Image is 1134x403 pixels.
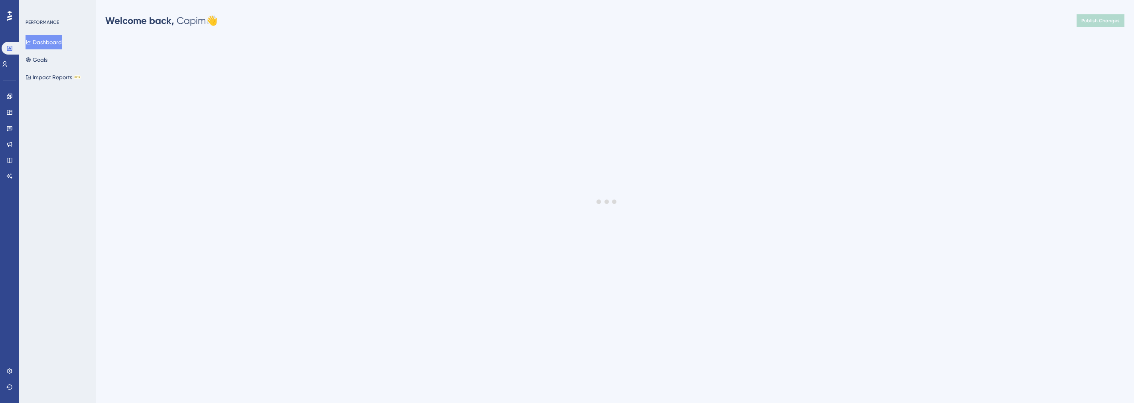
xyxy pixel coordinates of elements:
div: Capim 👋 [105,14,218,27]
button: Goals [26,53,47,67]
div: BETA [74,75,81,79]
button: Impact ReportsBETA [26,70,81,84]
button: Publish Changes [1077,14,1124,27]
button: Dashboard [26,35,62,49]
span: Publish Changes [1081,18,1120,24]
span: Welcome back, [105,15,174,26]
div: PERFORMANCE [26,19,59,25]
